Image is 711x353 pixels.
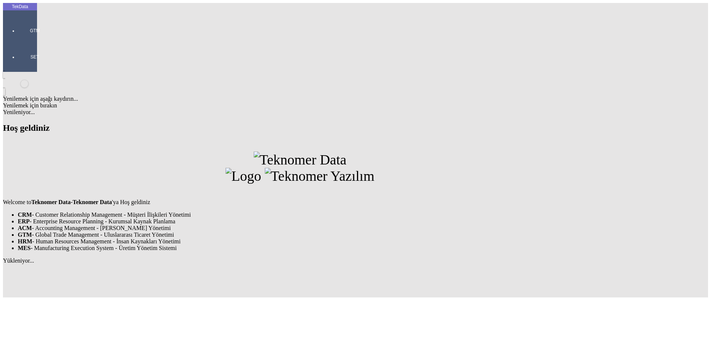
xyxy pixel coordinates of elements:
[3,109,597,116] div: Yenileniyor...
[18,245,597,252] li: - Manufacturing Execution System - Üretim Yönetim Sistemi
[18,218,30,224] strong: ERP
[18,212,597,218] li: - Customer Relationship Management - Müşteri İlişkileri Yönetimi
[18,232,597,238] li: - Global Trade Management - Uluslararası Ticaret Yönetimi
[226,168,261,184] img: Logo
[18,238,597,245] li: - Human Resources Management - İnsan Kaynakları Yönetimi
[18,245,31,251] strong: MES
[18,225,32,231] strong: ACM
[3,199,597,206] p: Welcome to - 'ya Hoş geldiniz
[18,212,32,218] strong: CRM
[3,4,37,10] div: TekData
[31,199,70,205] strong: Teknomer Data
[3,257,597,264] div: Yükleniyor...
[24,54,46,60] span: SET
[18,218,597,225] li: - Enterprise Resource Planning - Kurumsal Kaynak Planlama
[18,225,597,232] li: - Accounting Management - [PERSON_NAME] Yönetimi
[3,96,597,102] div: Yenilemek için aşağı kaydırın...
[265,168,374,184] img: Teknomer Yazılım
[18,232,32,238] strong: GTM
[18,238,32,244] strong: HRM
[73,199,112,205] strong: Teknomer Data
[24,28,46,34] span: GTM
[254,151,347,168] img: Teknomer Data
[3,123,597,133] h2: Hoş geldiniz
[3,102,597,109] div: Yenilemek için bırakın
